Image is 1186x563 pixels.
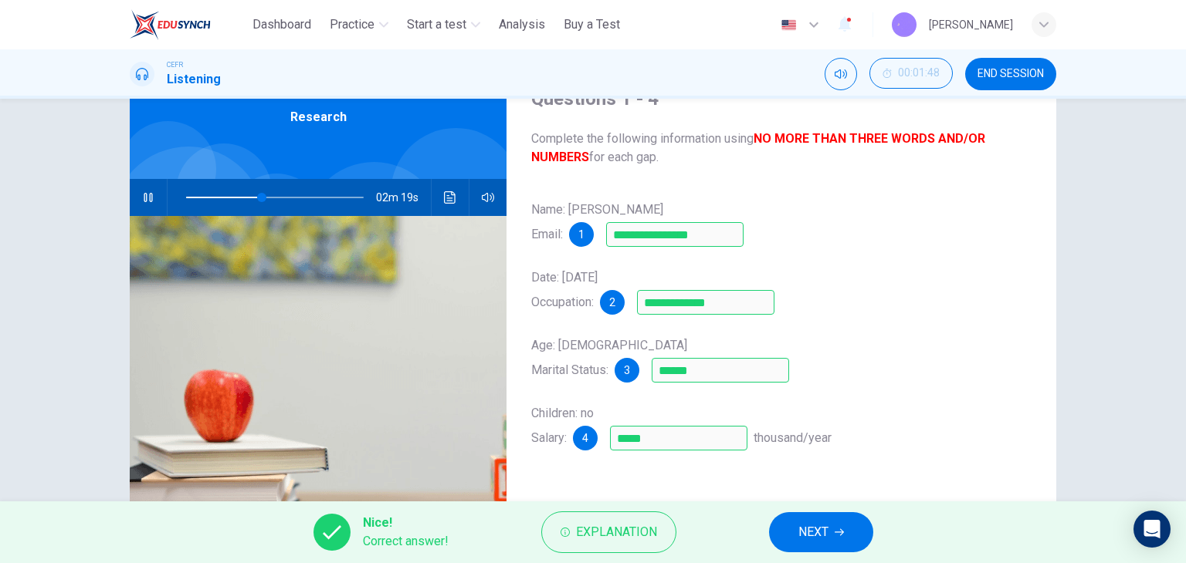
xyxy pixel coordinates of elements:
[130,9,211,40] img: ELTC logo
[754,430,832,445] span: thousand/year
[531,86,1032,111] h4: Questions 1 - 4
[541,511,676,553] button: Explanation
[363,514,449,532] span: Nice!
[493,11,551,39] button: Analysis
[978,68,1044,80] span: END SESSION
[892,12,917,37] img: Profile picture
[324,11,395,39] button: Practice
[898,67,940,79] span: 00:01:48
[965,58,1056,90] button: END SESSION
[869,58,953,90] div: Hide
[825,58,857,90] div: Mute
[578,229,585,240] span: 1
[130,9,246,40] a: ELTC logo
[531,131,985,164] b: NO MORE THAN THREE WORDS AND/OR NUMBERS
[609,297,615,308] span: 2
[798,521,829,543] span: NEXT
[252,15,311,34] span: Dashboard
[564,15,620,34] span: Buy a Test
[167,70,221,89] h1: Listening
[1133,511,1171,548] div: Open Intercom Messenger
[167,59,183,70] span: CEFR
[582,433,588,443] span: 4
[531,130,1032,167] span: Complete the following information using for each gap.
[376,179,431,216] span: 02m 19s
[531,270,598,309] span: Date: [DATE] Occupation:
[531,202,663,241] span: Name: [PERSON_NAME] Email:
[246,11,317,39] button: Dashboard
[499,15,545,34] span: Analysis
[330,15,374,34] span: Practice
[290,108,347,126] span: Research
[769,512,873,552] button: NEXT
[624,365,630,376] span: 3
[363,532,449,551] span: Correct answer!
[401,11,486,39] button: Start a test
[557,11,626,39] button: Buy a Test
[531,338,687,377] span: Age: [DEMOGRAPHIC_DATA] Marital Status:
[869,58,953,89] button: 00:01:48
[407,15,466,34] span: Start a test
[779,19,798,31] img: en
[531,406,594,445] span: Children: no Salary:
[438,179,463,216] button: Click to see the audio transcription
[929,15,1013,34] div: [PERSON_NAME]
[576,521,657,543] span: Explanation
